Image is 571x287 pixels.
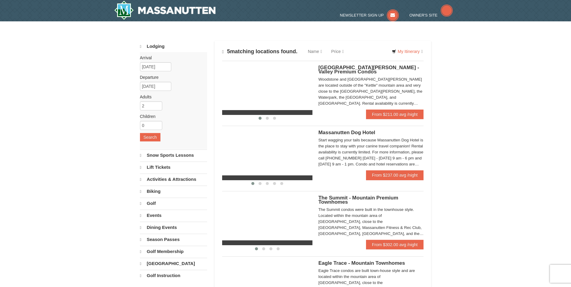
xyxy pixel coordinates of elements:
span: Newsletter Sign Up [340,13,384,17]
a: From $237.00 avg /night [366,170,424,180]
span: Eagle Trace - Mountain Townhomes [318,260,405,266]
a: Golf Membership [140,246,207,257]
label: Adults [140,94,203,100]
div: Start wagging your tails because Massanutten Dog Hotel is the place to stay with your canine trav... [318,137,424,167]
a: Lift Tickets [140,162,207,173]
span: Massanutten Dog Hotel [318,130,375,135]
span: The Summit - Mountain Premium Townhomes [318,195,398,205]
a: Events [140,210,207,221]
div: Woodstone and [GEOGRAPHIC_DATA][PERSON_NAME] are located outside of the "Kettle" mountain area an... [318,76,424,106]
a: Massanutten Resort [114,1,216,20]
a: Newsletter Sign Up [340,13,399,17]
a: Price [327,45,348,57]
a: My Itinerary [388,47,427,56]
a: From $211.00 avg /night [366,110,424,119]
span: [GEOGRAPHIC_DATA][PERSON_NAME] - Valley Premium Condos [318,65,419,75]
img: Massanutten Resort Logo [114,1,216,20]
a: Activities & Attractions [140,174,207,185]
a: [GEOGRAPHIC_DATA] [140,258,207,269]
a: Golf Instruction [140,270,207,281]
label: Arrival [140,55,203,61]
label: Children [140,113,203,119]
a: Biking [140,186,207,197]
button: Search [140,133,160,141]
a: Lodging [140,41,207,52]
a: Owner's Site [409,13,453,17]
a: Snow Sports Lessons [140,150,207,161]
div: The Summit condos were built in the townhouse style. Located within the mountain area of [GEOGRAP... [318,207,424,237]
span: Owner's Site [409,13,438,17]
a: From $302.00 avg /night [366,240,424,249]
a: Golf [140,198,207,209]
label: Departure [140,74,203,80]
a: Season Passes [140,234,207,245]
a: Dining Events [140,222,207,233]
a: Name [303,45,327,57]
